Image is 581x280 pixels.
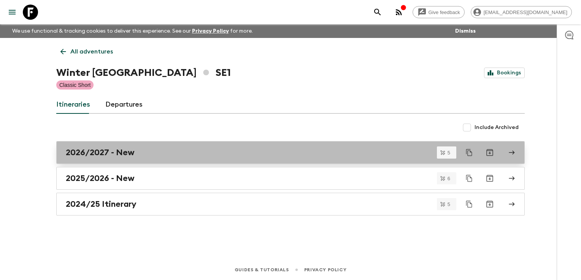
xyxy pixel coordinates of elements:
[56,193,525,216] a: 2024/25 Itinerary
[443,176,455,181] span: 6
[484,68,525,78] a: Bookings
[105,96,143,114] a: Departures
[56,65,231,80] h1: Winter [GEOGRAPHIC_DATA] SE1
[5,5,20,20] button: menu
[462,171,476,185] button: Duplicate
[443,150,455,155] span: 5
[56,141,525,164] a: 2026/2027 - New
[56,96,90,114] a: Itineraries
[475,124,519,131] span: Include Archived
[70,47,113,56] p: All adventures
[453,26,478,36] button: Dismiss
[66,199,137,209] h2: 2024/25 Itinerary
[192,28,229,34] a: Privacy Policy
[482,145,497,160] button: Archive
[479,9,571,15] span: [EMAIL_ADDRESS][DOMAIN_NAME]
[482,171,497,186] button: Archive
[56,167,525,190] a: 2025/2026 - New
[443,202,455,207] span: 5
[9,24,256,38] p: We use functional & tracking cookies to deliver this experience. See our for more.
[424,9,464,15] span: Give feedback
[56,44,117,59] a: All adventures
[462,197,476,211] button: Duplicate
[482,197,497,212] button: Archive
[413,6,465,18] a: Give feedback
[370,5,385,20] button: search adventures
[59,81,90,89] p: Classic Short
[235,266,289,274] a: Guides & Tutorials
[66,148,135,157] h2: 2026/2027 - New
[66,173,135,183] h2: 2025/2026 - New
[471,6,572,18] div: [EMAIL_ADDRESS][DOMAIN_NAME]
[304,266,346,274] a: Privacy Policy
[462,146,476,159] button: Duplicate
